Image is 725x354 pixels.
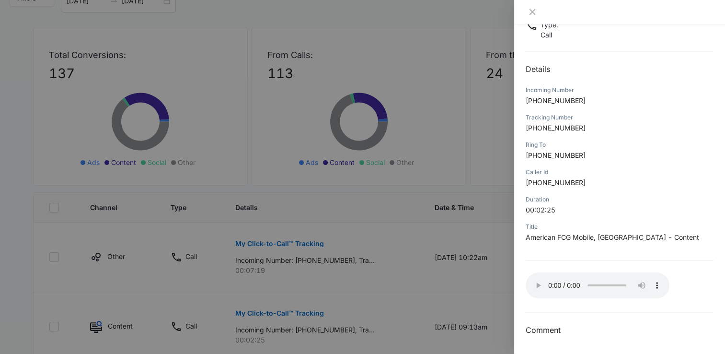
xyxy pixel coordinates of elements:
div: Title [526,223,713,231]
span: [PHONE_NUMBER] [526,151,586,159]
div: Incoming Number [526,86,713,94]
div: Duration [526,195,713,204]
h2: Details [526,63,713,75]
span: [PHONE_NUMBER] [526,178,586,187]
div: Ring To [526,141,713,149]
span: [PHONE_NUMBER] [526,124,586,132]
span: close [529,8,536,16]
span: [PHONE_NUMBER] [526,96,586,105]
div: Tracking Number [526,113,713,122]
p: Type : [541,20,558,30]
button: Close [526,8,539,16]
audio: Your browser does not support the audio tag. [526,272,669,298]
span: 00:02:25 [526,206,555,214]
p: Call [541,30,558,40]
div: Caller Id [526,168,713,177]
span: American FCG Mobile, [GEOGRAPHIC_DATA] - Content [526,233,699,241]
h3: Comment [526,324,713,336]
